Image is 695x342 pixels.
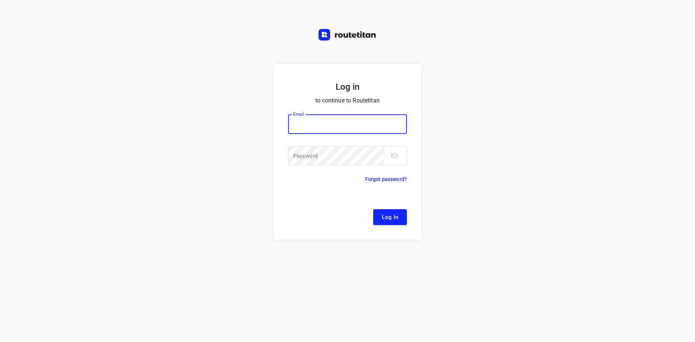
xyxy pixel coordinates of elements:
[288,81,407,93] h5: Log in
[319,29,376,41] img: Routetitan
[373,209,407,225] button: Log In
[365,175,407,183] p: Forgot password?
[288,96,407,106] p: to continue to Routetitan
[387,148,402,163] button: toggle password visibility
[382,212,398,222] span: Log In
